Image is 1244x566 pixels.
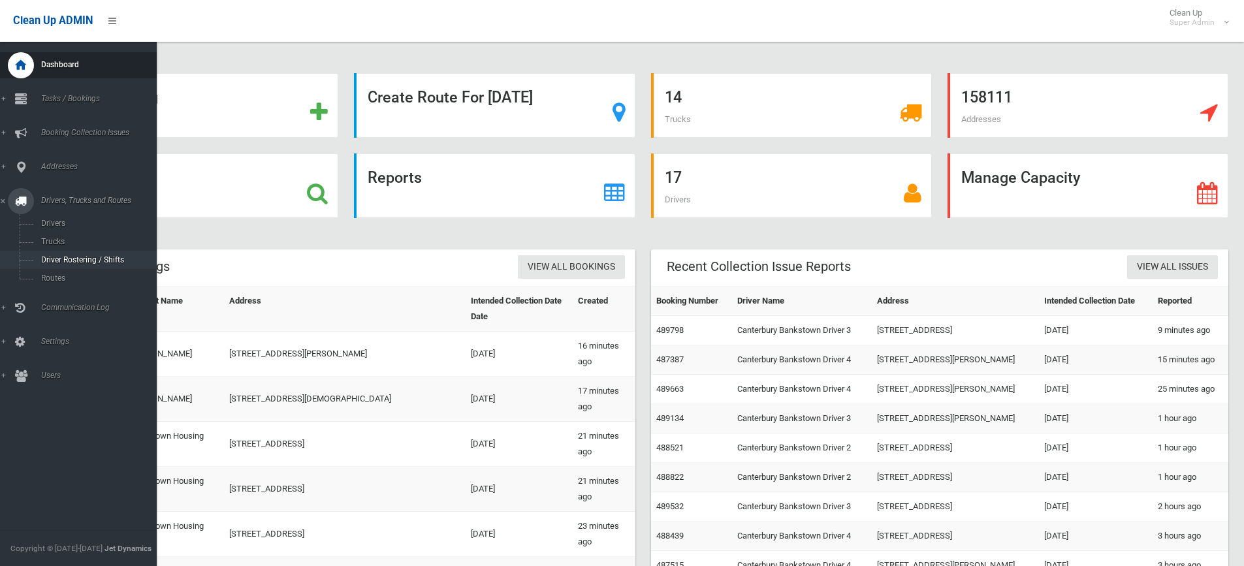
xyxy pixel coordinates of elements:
[37,274,155,283] span: Routes
[13,14,93,27] span: Clean Up ADMIN
[732,522,872,551] td: Canterbury Bankstown Driver 4
[518,255,625,279] a: View All Bookings
[1039,463,1153,492] td: [DATE]
[124,377,224,422] td: [PERSON_NAME]
[732,433,872,463] td: Canterbury Bankstown Driver 2
[732,316,872,345] td: Canterbury Bankstown Driver 3
[732,404,872,433] td: Canterbury Bankstown Driver 3
[224,512,466,557] td: [STREET_ADDRESS]
[224,377,466,422] td: [STREET_ADDRESS][DEMOGRAPHIC_DATA]
[961,88,1012,106] strong: 158111
[872,463,1038,492] td: [STREET_ADDRESS]
[1170,18,1215,27] small: Super Admin
[573,332,635,377] td: 16 minutes ago
[1153,463,1228,492] td: 1 hour ago
[573,467,635,512] td: 21 minutes ago
[466,332,573,377] td: [DATE]
[1039,345,1153,375] td: [DATE]
[10,544,103,553] span: Copyright © [DATE]-[DATE]
[656,531,684,541] a: 488439
[656,472,684,482] a: 488822
[1039,287,1153,316] th: Intended Collection Date
[466,467,573,512] td: [DATE]
[656,443,684,452] a: 488521
[37,219,155,228] span: Drivers
[732,287,872,316] th: Driver Name
[1153,492,1228,522] td: 2 hours ago
[37,255,155,264] span: Driver Rostering / Shifts
[1153,404,1228,433] td: 1 hour ago
[124,287,224,332] th: Contact Name
[354,153,635,218] a: Reports
[961,168,1080,187] strong: Manage Capacity
[872,404,1038,433] td: [STREET_ADDRESS][PERSON_NAME]
[1039,375,1153,404] td: [DATE]
[1153,433,1228,463] td: 1 hour ago
[665,195,691,204] span: Drivers
[651,287,733,316] th: Booking Number
[1039,492,1153,522] td: [DATE]
[872,345,1038,375] td: [STREET_ADDRESS][PERSON_NAME]
[573,422,635,467] td: 21 minutes ago
[656,354,684,364] a: 487387
[466,287,573,332] th: Intended Collection Date Date
[656,413,684,423] a: 489134
[37,162,167,171] span: Addresses
[124,422,224,467] td: Bankstown Housing Shan
[224,332,466,377] td: [STREET_ADDRESS][PERSON_NAME]
[1153,522,1228,551] td: 3 hours ago
[37,60,167,69] span: Dashboard
[1039,433,1153,463] td: [DATE]
[1153,375,1228,404] td: 25 minutes ago
[104,544,152,553] strong: Jet Dynamics
[37,128,167,137] span: Booking Collection Issues
[224,287,466,332] th: Address
[961,114,1001,124] span: Addresses
[1153,316,1228,345] td: 9 minutes ago
[732,375,872,404] td: Canterbury Bankstown Driver 4
[656,501,684,511] a: 489532
[656,325,684,335] a: 489798
[872,287,1038,316] th: Address
[124,467,224,512] td: Bankstown Housing Shan
[1153,287,1228,316] th: Reported
[124,512,224,557] td: Bankstown Housing Shan
[948,73,1228,138] a: 158111 Addresses
[1127,255,1218,279] a: View All Issues
[651,73,932,138] a: 14 Trucks
[466,512,573,557] td: [DATE]
[37,303,167,312] span: Communication Log
[573,287,635,332] th: Created
[1163,8,1228,27] span: Clean Up
[732,463,872,492] td: Canterbury Bankstown Driver 2
[1039,316,1153,345] td: [DATE]
[466,377,573,422] td: [DATE]
[224,422,466,467] td: [STREET_ADDRESS]
[37,337,167,346] span: Settings
[1153,345,1228,375] td: 15 minutes ago
[665,114,691,124] span: Trucks
[466,422,573,467] td: [DATE]
[354,73,635,138] a: Create Route For [DATE]
[224,467,466,512] td: [STREET_ADDRESS]
[872,375,1038,404] td: [STREET_ADDRESS][PERSON_NAME]
[872,316,1038,345] td: [STREET_ADDRESS]
[651,153,932,218] a: 17 Drivers
[872,522,1038,551] td: [STREET_ADDRESS]
[37,196,167,205] span: Drivers, Trucks and Routes
[732,492,872,522] td: Canterbury Bankstown Driver 3
[368,88,533,106] strong: Create Route For [DATE]
[872,492,1038,522] td: [STREET_ADDRESS]
[1039,522,1153,551] td: [DATE]
[872,433,1038,463] td: [STREET_ADDRESS]
[665,168,682,187] strong: 17
[732,345,872,375] td: Canterbury Bankstown Driver 4
[37,371,167,380] span: Users
[124,332,224,377] td: [PERSON_NAME]
[57,73,338,138] a: Add Booking
[37,237,155,246] span: Trucks
[57,153,338,218] a: Search
[573,377,635,422] td: 17 minutes ago
[665,88,682,106] strong: 14
[651,254,867,279] header: Recent Collection Issue Reports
